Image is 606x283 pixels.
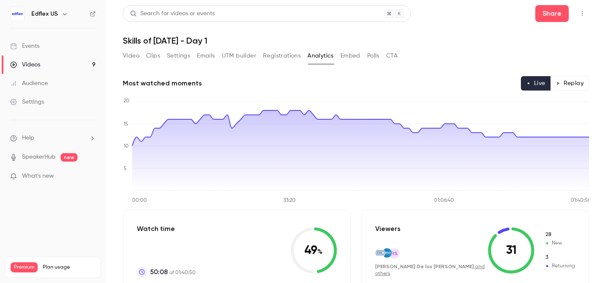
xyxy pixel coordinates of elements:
[132,198,147,203] tspan: 00:00
[10,60,40,69] div: Videos
[150,267,168,277] span: 50:08
[11,262,38,272] span: Premium
[222,49,256,63] button: UTM builder
[386,49,398,63] button: CTA
[307,49,334,63] button: Analytics
[10,98,44,106] div: Settings
[123,36,589,46] h1: Skills of [DATE] - Day 1
[571,198,591,203] tspan: 01:40:50
[123,49,139,63] button: Video
[86,173,96,180] iframe: Noticeable Trigger
[22,134,34,143] span: Help
[150,267,196,277] p: of 01:40:50
[11,7,24,21] img: Edflex US
[43,264,95,271] span: Plan usage
[545,231,575,239] span: New
[391,250,398,257] span: RS
[10,134,96,143] li: help-dropdown-opener
[375,264,474,269] span: [PERSON_NAME] De los [PERSON_NAME]
[340,49,360,63] button: Embed
[551,76,589,91] button: Replay
[123,78,202,88] h2: Most watched moments
[197,49,215,63] button: Emails
[124,166,127,171] tspan: 5
[535,5,569,22] button: Share
[376,248,385,258] img: ercglobalcx.com
[367,49,379,63] button: Polls
[22,153,55,162] a: SpeakerHub
[124,144,129,149] tspan: 10
[545,239,575,247] span: New
[130,9,215,18] div: Search for videos or events
[124,99,130,104] tspan: 20
[146,49,160,63] button: Clips
[375,263,488,277] div: ,
[10,79,48,88] div: Audience
[167,49,190,63] button: Settings
[10,42,39,50] div: Events
[545,262,575,270] span: Returning
[61,153,77,162] span: new
[22,172,54,181] span: What's new
[545,254,575,261] span: Returning
[263,49,301,63] button: Registrations
[31,10,58,18] h6: Edflex US
[434,198,454,203] tspan: 01:06:40
[124,122,128,127] tspan: 15
[521,76,551,91] button: Live
[375,224,401,234] p: Viewers
[137,224,196,234] p: Watch time
[283,198,296,203] tspan: 33:20
[576,7,589,20] button: Top Bar Actions
[382,248,392,258] img: edflex.com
